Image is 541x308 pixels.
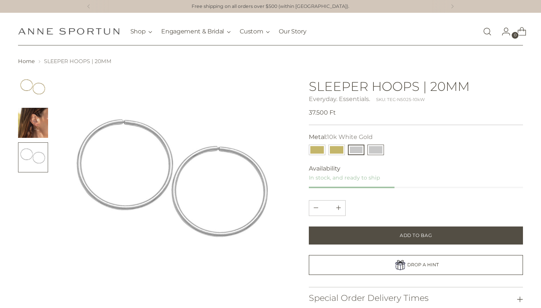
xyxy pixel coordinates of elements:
p: Free shipping on all orders over $500 (within [GEOGRAPHIC_DATA]). [192,3,349,10]
a: Anne Sportun Fine Jewellery [18,28,119,35]
input: Product quantity [318,201,336,216]
button: Change image to image 1 [18,73,48,103]
button: 10k White Gold [348,145,364,155]
label: Metal: [309,133,373,142]
span: 10k White Gold [327,133,373,140]
button: 10k Yellow Gold [309,145,325,155]
img: SLEEPER HOOPS | 20MM [59,73,291,306]
button: Engagement & Bridal [161,23,231,40]
button: Add product quantity [309,201,323,216]
button: Shop [130,23,153,40]
h3: Special Order Delivery Times [309,293,429,303]
h1: SLEEPER HOOPS | 20MM [309,79,523,93]
button: Change image to image 3 [18,142,48,172]
button: 14k White Gold [367,145,384,155]
span: SLEEPER HOOPS | 20MM [44,58,112,65]
a: Home [18,58,35,65]
span: 37.500 Ft [309,108,336,117]
button: 14k Yellow Gold [328,145,345,155]
a: DROP A HINT [309,255,523,275]
span: In stock, and ready to ship [309,174,380,181]
a: Go to the account page [496,24,511,39]
span: Add to Bag [400,232,432,239]
span: DROP A HINT [407,261,439,267]
span: 0 [512,32,518,39]
button: Add to Bag [309,226,523,245]
span: Availability [309,164,340,173]
button: Custom [240,23,270,40]
button: Subtract product quantity [332,201,345,216]
a: Open search modal [480,24,495,39]
a: Everyday. Essentials. [309,95,370,103]
a: Open cart modal [511,24,526,39]
div: SKU: TEC-N5025-10kW [376,97,425,103]
a: Our Story [279,23,306,40]
button: Change image to image 2 [18,108,48,138]
nav: breadcrumbs [18,57,523,65]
